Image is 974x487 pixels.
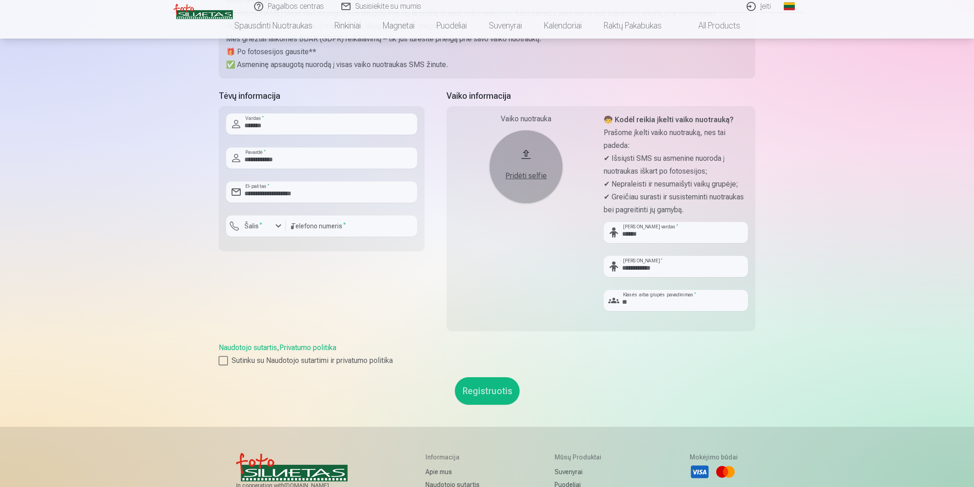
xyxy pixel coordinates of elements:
[279,343,336,352] a: Privatumo politika
[323,13,372,39] a: Rinkiniai
[604,126,748,152] p: Prašome įkelti vaiko nuotrauką, nes tai padeda:
[498,170,554,181] div: Pridėti selfie
[533,13,593,39] a: Kalendoriai
[241,221,266,231] label: Šalis
[604,191,748,216] p: ✔ Greičiau surasti ir susisteminti nuotraukas bei pagreitinti jų gamybą.
[604,115,734,124] strong: 🧒 Kodėl reikia įkelti vaiko nuotrauką?
[455,377,520,405] button: Registruotis
[174,4,233,19] img: /v3
[673,13,751,39] a: All products
[219,343,277,352] a: Naudotojo sutartis
[425,13,478,39] a: Puodeliai
[425,453,487,462] h5: Informacija
[226,58,748,71] p: ✅ Asmeninę apsaugotą nuorodą į visas vaiko nuotraukas SMS žinute.
[715,462,736,482] li: Mastercard
[690,453,738,462] h5: Mokėjimo būdai
[604,152,748,178] p: ✔ Išsiųsti SMS su asmenine nuoroda į nuotraukas iškart po fotosesijos;
[425,465,487,478] a: Apie mus
[372,13,425,39] a: Magnetai
[604,178,748,191] p: ✔ Nepraleisti ir nesumaišyti vaikų grupėje;
[555,453,621,462] h5: Mūsų produktai
[489,130,563,204] button: Pridėti selfie
[690,462,710,482] li: Visa
[226,33,748,45] p: Mes griežtai laikomės BDAR (GDPR) reikalavimų – tik jūs turėsite prieigą prie savo vaiko nuotraukų.
[223,13,323,39] a: Spausdinti nuotraukas
[478,13,533,39] a: Suvenyrai
[447,90,755,102] h5: Vaiko informacija
[219,355,755,366] label: Sutinku su Naudotojo sutartimi ir privatumo politika
[219,342,755,366] div: ,
[555,465,621,478] a: Suvenyrai
[219,90,425,102] h5: Tėvų informacija
[226,45,748,58] p: 🎁 Po fotosesijos gausite**
[593,13,673,39] a: Raktų pakabukas
[226,215,286,237] button: Šalis*
[454,113,598,125] div: Vaiko nuotrauka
